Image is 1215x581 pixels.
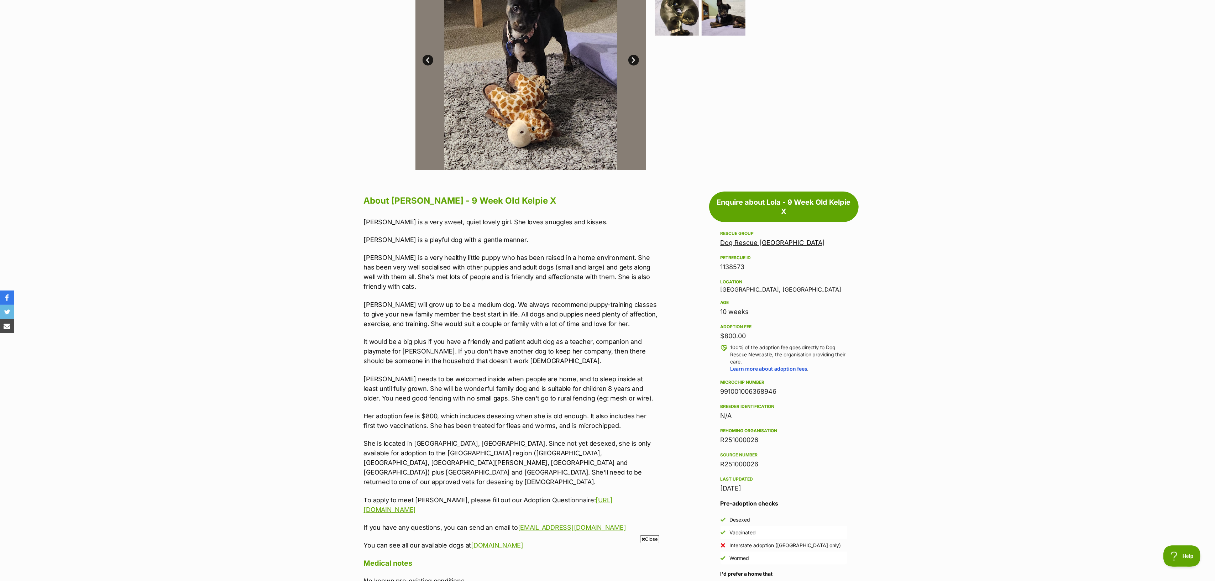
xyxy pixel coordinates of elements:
a: [URL][DOMAIN_NAME] [364,496,613,513]
img: Yes [721,517,726,522]
div: Age [721,300,847,305]
div: [DATE] [721,483,847,493]
a: [DOMAIN_NAME] [471,541,523,549]
div: Desexed [730,516,750,523]
p: If you have any questions, you can send an email to [364,523,658,532]
div: Interstate adoption ([GEOGRAPHIC_DATA] only) [730,542,841,549]
h3: Pre-adoption checks [721,499,847,508]
div: 10 weeks [721,307,847,317]
h4: Medical notes [364,559,658,568]
a: Prev [423,55,433,66]
h4: I'd prefer a home that [721,570,847,577]
p: It would be a big plus if you have a friendly and patient adult dog as a teacher, companion and p... [364,337,658,366]
div: Vaccinated [730,529,756,536]
a: [EMAIL_ADDRESS][DOMAIN_NAME] [518,524,626,531]
div: Last updated [721,476,847,482]
iframe: Help Scout Beacon - Open [1163,545,1201,567]
p: You can see all our available dogs at [364,540,658,550]
div: R251000026 [721,435,847,445]
div: Location [721,279,847,285]
div: Microchip number [721,380,847,385]
div: $800.00 [721,331,847,341]
div: Rescue group [721,231,847,236]
div: 1138573 [721,262,847,272]
a: Enquire about Lola - 9 Week Old Kelpie X [709,192,859,222]
div: Adoption fee [721,324,847,330]
a: Dog Rescue [GEOGRAPHIC_DATA] [721,239,825,246]
p: 100% of the adoption fee goes directly to Dog Rescue Newcastle, the organisation providing their ... [730,344,847,372]
img: Yes [721,530,726,535]
div: R251000026 [721,459,847,469]
a: Learn more about adoption fees [730,366,807,372]
iframe: Advertisement [478,545,737,577]
p: [PERSON_NAME] will grow up to be a medium dog. We always recommend puppy-training classes to give... [364,300,658,329]
div: Source number [721,452,847,458]
a: Next [628,55,639,66]
div: 991001006368946 [721,387,847,397]
div: N/A [721,411,847,421]
p: [PERSON_NAME] needs to be welcomed inside when people are home, and to sleep inside at least unti... [364,374,658,403]
p: [PERSON_NAME] is a very sweet, quiet lovely girl. She loves snuggles and kisses. [364,217,658,227]
p: [PERSON_NAME] is a very healthy little puppy who has been raised in a home environment. She has b... [364,253,658,291]
div: [GEOGRAPHIC_DATA], [GEOGRAPHIC_DATA] [721,278,847,293]
div: Breeder identification [721,404,847,409]
p: [PERSON_NAME] is a playful dog with a gentle manner. [364,235,658,245]
p: To apply to meet [PERSON_NAME], please fill out our Adoption Questionnaire: [364,495,658,514]
div: PetRescue ID [721,255,847,261]
p: She is located in [GEOGRAPHIC_DATA], [GEOGRAPHIC_DATA]. Since not yet desexed, she is only availa... [364,439,658,487]
h2: About [PERSON_NAME] - 9 Week Old Kelpie X [364,193,658,209]
div: Wormed [730,555,749,562]
p: Her adoption fee is $800, which includes desexing when she is old enough. It also includes her fi... [364,411,658,430]
div: Rehoming organisation [721,428,847,434]
span: Close [640,535,659,543]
